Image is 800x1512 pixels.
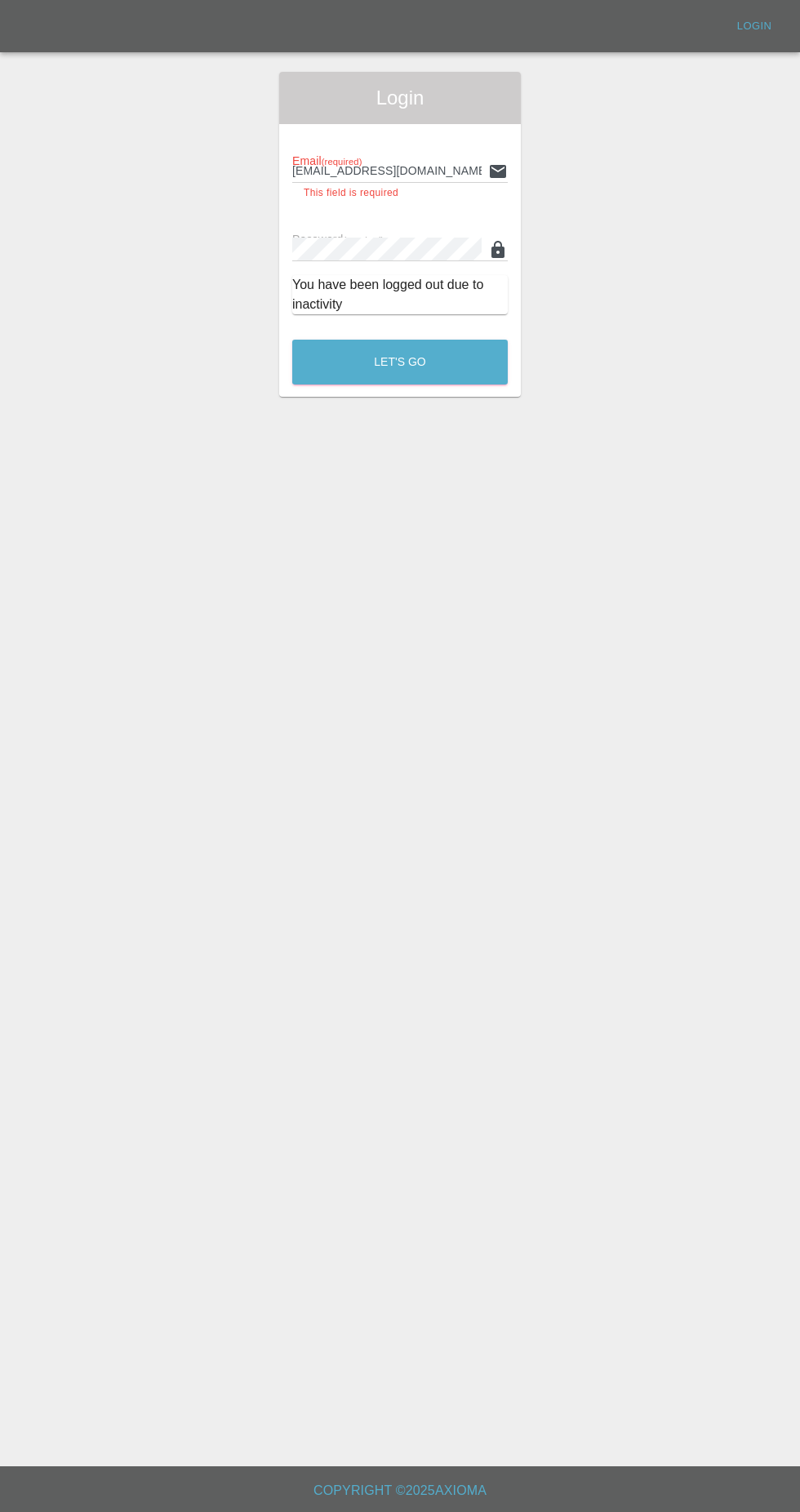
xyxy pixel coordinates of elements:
span: Login [292,85,508,111]
div: You have been logged out due to inactivity [292,275,508,314]
button: Let's Go [292,340,508,385]
small: (required) [344,235,384,245]
span: Email [292,154,362,167]
small: (required) [322,157,362,167]
p: This field is required [304,185,496,202]
h6: Copyright © 2025 Axioma [13,1479,787,1502]
span: Password [292,233,384,246]
a: Login [728,14,780,39]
